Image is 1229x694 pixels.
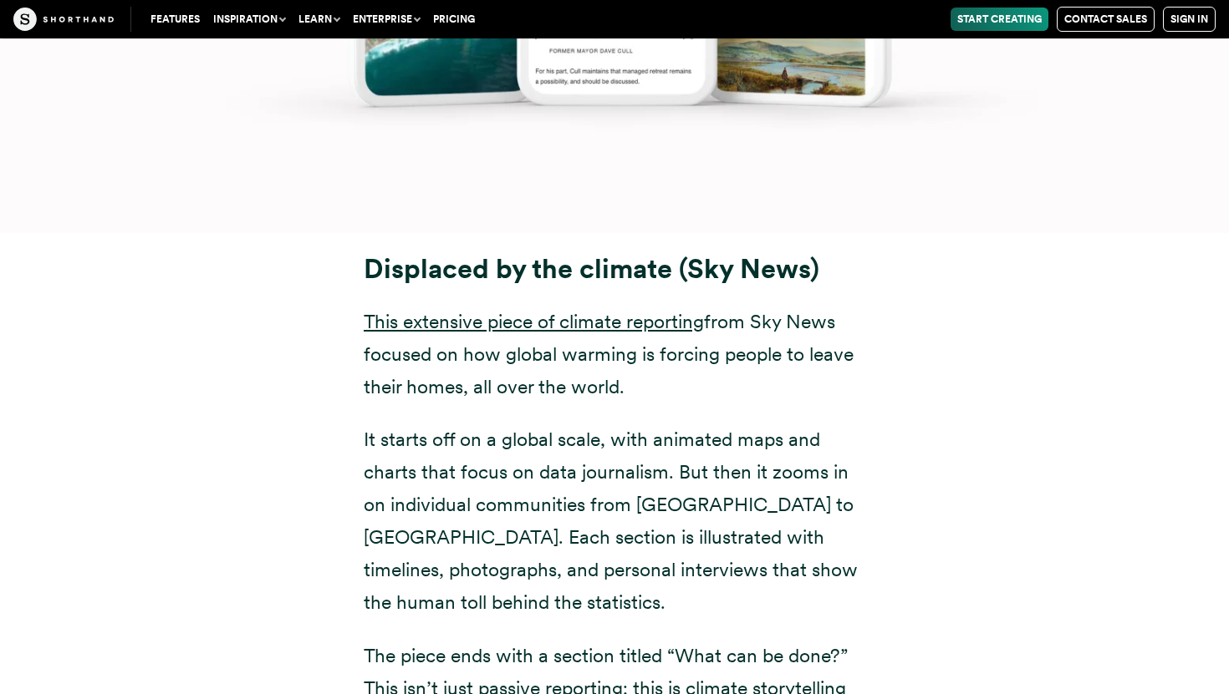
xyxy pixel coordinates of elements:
a: Sign in [1163,7,1216,32]
a: Contact Sales [1057,7,1155,32]
button: Enterprise [346,8,426,31]
button: Inspiration [207,8,292,31]
a: Start Creating [951,8,1048,31]
a: This extensive piece of climate reporting [364,310,704,333]
a: Pricing [426,8,482,31]
a: Features [144,8,207,31]
img: The Craft [13,8,114,31]
p: It starts off on a global scale, with animated maps and charts that focus on data journalism. But... [364,423,865,620]
strong: Displaced by the climate (Sky News) [364,252,819,285]
p: from Sky News focused on how global warming is forcing people to leave their homes, all over the ... [364,306,865,403]
button: Learn [292,8,346,31]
